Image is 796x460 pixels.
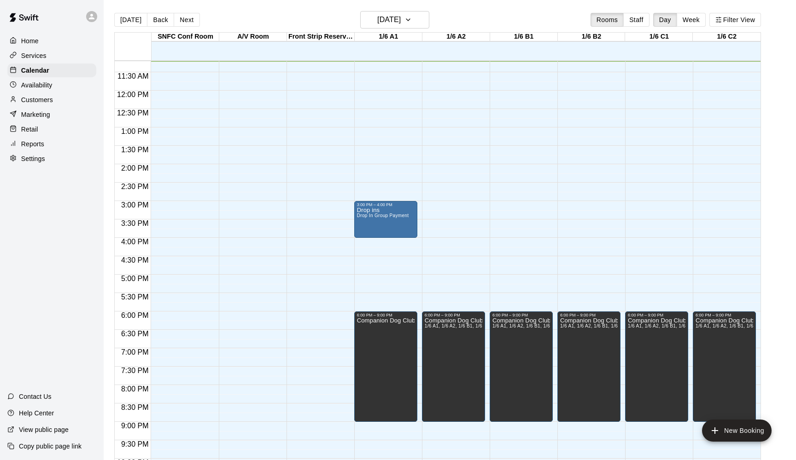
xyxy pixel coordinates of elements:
p: Services [21,51,47,60]
span: 1:30 PM [119,146,151,154]
p: Customers [21,95,53,104]
span: 1/6 A1, 1/6 A2, 1/6 B1, 1/6 B2, 1/6 C1, 1/6 C2 [492,323,592,328]
div: 6:00 PM – 9:00 PM: Companion Dog Club Set Up [490,311,553,422]
div: 6:00 PM – 9:00 PM: Companion Dog Club Set Up [625,311,688,422]
p: Help Center [19,408,54,418]
div: 6:00 PM – 9:00 PM [425,313,482,317]
span: 1/6 A1, 1/6 A2, 1/6 B1, 1/6 B2, 1/6 C1, 1/6 C2 [560,323,660,328]
span: 9:00 PM [119,422,151,430]
span: 6:30 PM [119,330,151,338]
a: Customers [7,93,96,107]
span: 12:00 PM [115,91,151,98]
button: [DATE] [360,11,429,29]
span: 9:30 PM [119,440,151,448]
h6: [DATE] [377,13,401,26]
div: 6:00 PM – 9:00 PM [357,313,415,317]
span: 8:30 PM [119,403,151,411]
div: 6:00 PM – 9:00 PM: Companion Dog Club Set Up [557,311,620,422]
div: A/V Room [219,33,287,41]
span: 4:30 PM [119,256,151,264]
span: 5:30 PM [119,293,151,301]
div: 6:00 PM – 9:00 PM [492,313,550,317]
p: Settings [21,154,45,163]
a: Services [7,49,96,63]
a: Calendar [7,63,96,77]
div: 6:00 PM – 9:00 PM [560,313,618,317]
div: 1/6 A2 [422,33,490,41]
span: 11:30 AM [115,72,151,80]
div: 3:00 PM – 4:00 PM [357,202,415,207]
p: Home [21,36,39,46]
a: Availability [7,78,96,92]
button: Rooms [591,13,624,27]
p: Reports [21,139,44,149]
span: 1/6 A1, 1/6 A2, 1/6 B1, 1/6 B2, 1/6 C1, 1/6 C2 [628,323,728,328]
span: 7:30 PM [119,367,151,374]
button: Filter View [709,13,761,27]
a: Reports [7,137,96,151]
div: 6:00 PM – 9:00 PM [696,313,753,317]
div: 1/6 C2 [693,33,761,41]
span: 4:00 PM [119,238,151,246]
span: 7:00 PM [119,348,151,356]
span: 1:00 PM [119,127,151,135]
span: 3:30 PM [119,219,151,227]
p: View public page [19,425,69,434]
p: Availability [21,80,53,90]
span: 1/6 A1, 1/6 A2, 1/6 B1, 1/6 B2, 1/6 C1, 1/6 C2 [425,323,525,328]
span: 3:00 PM [119,201,151,209]
p: Calendar [21,66,49,75]
button: [DATE] [114,13,147,27]
a: Retail [7,122,96,136]
button: Back [147,13,174,27]
span: 5:00 PM [119,275,151,282]
a: Marketing [7,108,96,121]
p: Marketing [21,110,50,119]
div: 6:00 PM – 9:00 PM: Companion Dog Club Set Up [693,311,756,422]
div: 3:00 PM – 4:00 PM: Drop ins [354,201,417,238]
button: Staff [623,13,650,27]
button: Week [677,13,706,27]
div: 6:00 PM – 9:00 PM: Companion Dog Club Set Up [354,311,417,422]
div: 1/6 B2 [558,33,626,41]
div: Front Strip Reservation [287,33,355,41]
button: Next [174,13,199,27]
button: Day [653,13,677,27]
p: Contact Us [19,392,52,401]
span: 6:00 PM [119,311,151,319]
p: Copy public page link [19,442,82,451]
a: Settings [7,152,96,166]
a: Home [7,34,96,48]
span: 2:30 PM [119,183,151,190]
span: 1/6 A1, 1/6 A2, 1/6 B1, 1/6 B2, 1/6 C1, 1/6 C2 [696,323,796,328]
div: 6:00 PM – 9:00 PM: Companion Dog Club Set Up [422,311,485,422]
div: SNFC Conf Room [152,33,219,41]
div: 6:00 PM – 9:00 PM [628,313,685,317]
div: 1/6 A1 [355,33,422,41]
span: 2:00 PM [119,164,151,172]
button: add [702,420,772,442]
p: Retail [21,125,38,134]
span: 8:00 PM [119,385,151,393]
span: 12:30 PM [115,109,151,117]
div: 1/6 C1 [625,33,693,41]
div: 1/6 B1 [490,33,558,41]
span: Drop In Group Payment [357,213,409,218]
